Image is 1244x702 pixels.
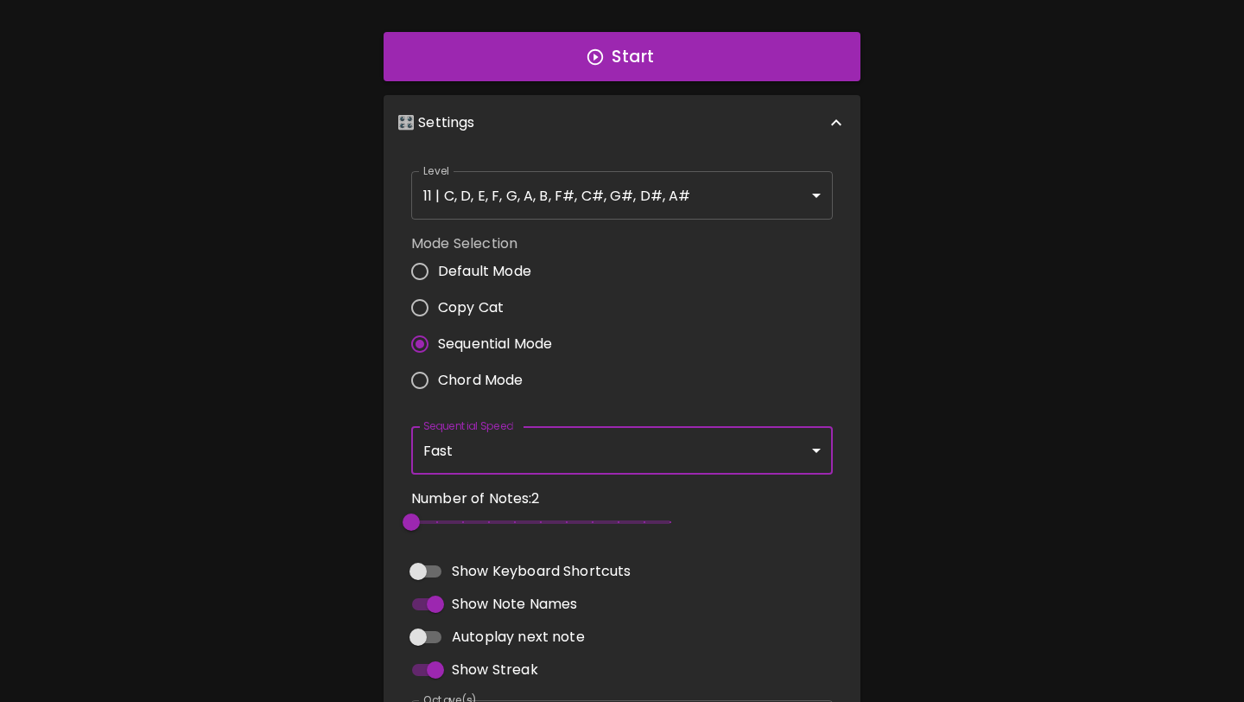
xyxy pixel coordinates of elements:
span: Sequential Mode [438,334,552,354]
label: Level [423,163,450,178]
span: Default Mode [438,261,531,282]
div: 11 | C, D, E, F, G, A, B, F#, C#, G#, D#, A# [411,171,833,220]
label: Mode Selection [411,233,566,253]
p: Number of Notes: 2 [411,488,670,509]
button: Start [384,32,860,82]
div: 🎛️ Settings [384,95,860,150]
span: Copy Cat [438,297,504,318]
label: Sequential Speed [423,418,513,433]
span: Autoplay next note [452,627,585,648]
div: Fast [411,426,833,475]
span: Show Keyboard Shortcuts [452,561,631,582]
span: Show Streak [452,660,538,680]
p: 🎛️ Settings [397,112,475,133]
span: Chord Mode [438,370,524,391]
span: Show Note Names [452,594,577,615]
